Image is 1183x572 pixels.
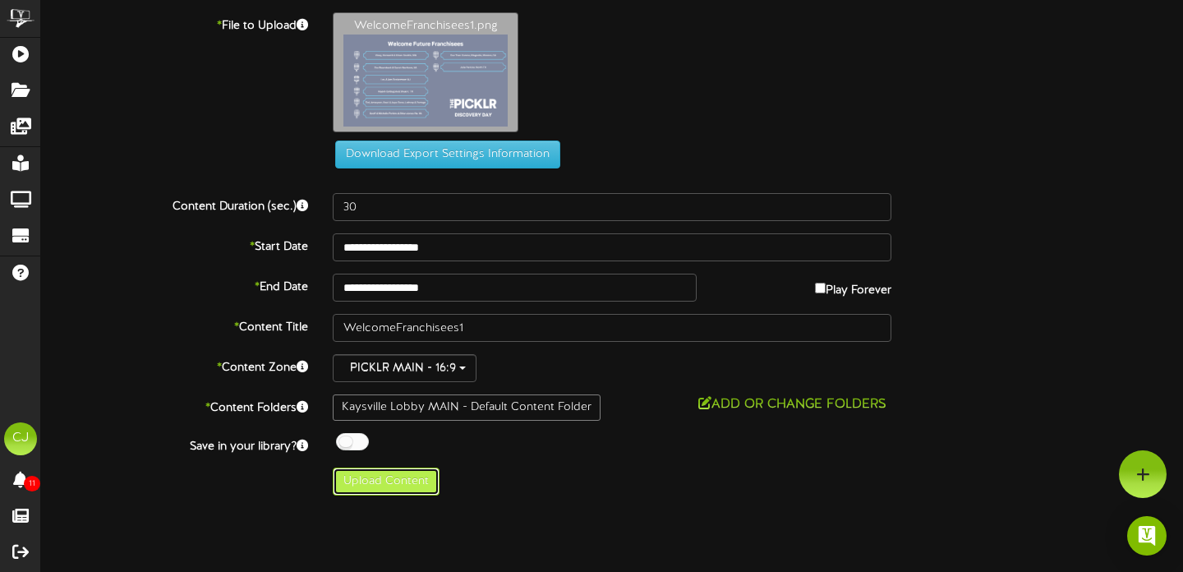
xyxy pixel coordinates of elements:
input: Play Forever [815,283,826,293]
label: End Date [29,274,320,296]
button: PICKLR MAIN - 16:9 [333,354,476,382]
label: Start Date [29,233,320,256]
input: Title of this Content [333,314,891,342]
button: Download Export Settings Information [335,141,560,168]
label: Play Forever [815,274,891,299]
div: Open Intercom Messenger [1127,516,1167,556]
label: Content Title [29,314,320,336]
label: Save in your library? [29,433,320,455]
span: 11 [24,476,40,491]
a: Download Export Settings Information [327,149,560,161]
button: Add or Change Folders [693,394,891,415]
div: Kaysville Lobby MAIN - Default Content Folder [333,394,601,421]
label: Content Folders [29,394,320,417]
label: Content Zone [29,354,320,376]
label: Content Duration (sec.) [29,193,320,215]
div: CJ [4,422,37,455]
label: File to Upload [29,12,320,35]
button: Upload Content [333,468,440,496]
